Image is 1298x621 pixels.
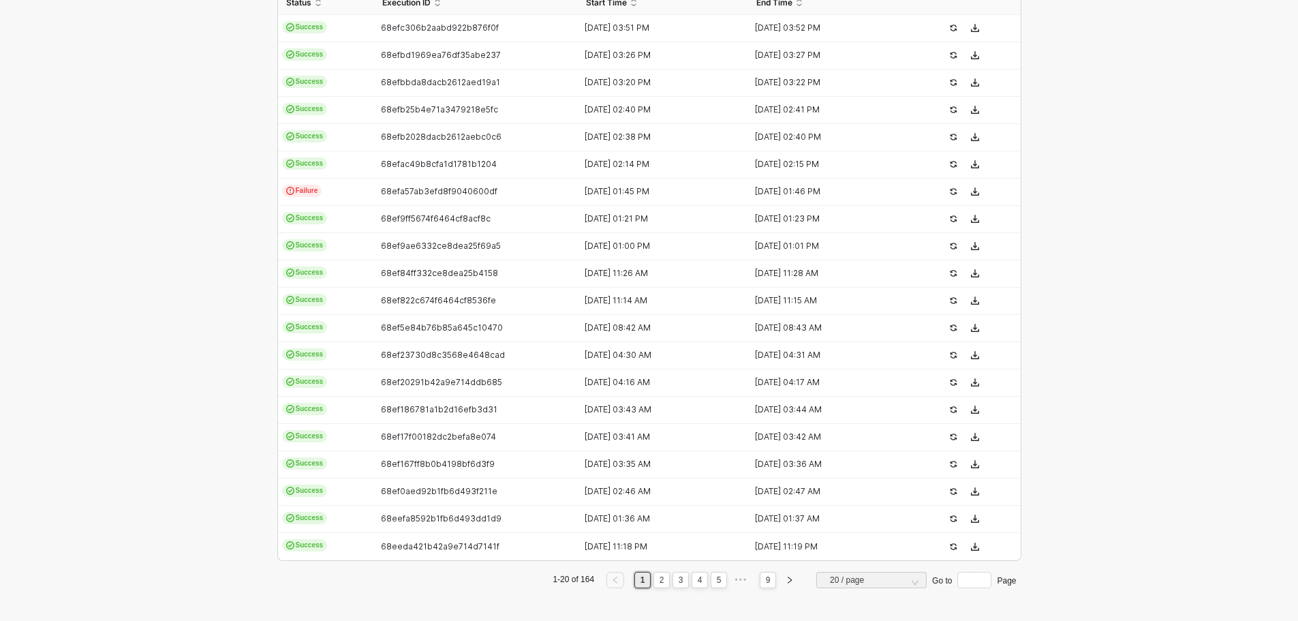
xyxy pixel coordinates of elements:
span: 68efac49b8cfa1d1781b1204 [381,159,497,169]
span: icon-cards [286,432,294,440]
span: icon-cards [286,459,294,468]
span: Failure [282,185,322,197]
div: [DATE] 11:14 AM [578,295,737,306]
span: Success [282,403,328,415]
span: 68efbd1969ea76df35abe237 [381,50,501,60]
span: icon-cards [286,378,294,386]
span: icon-success-page [949,160,957,168]
span: Success [282,430,328,442]
span: left [611,576,619,584]
div: [DATE] 04:30 AM [578,350,737,361]
div: [DATE] 01:46 PM [748,186,908,197]
span: icon-cards [286,296,294,304]
span: icon-success-page [949,543,957,551]
div: [DATE] 02:47 AM [748,486,908,497]
span: icon-success-page [949,133,957,141]
span: icon-success-page [949,106,957,114]
div: [DATE] 01:45 PM [578,186,737,197]
span: icon-success-page [949,187,957,196]
span: icon-download [971,406,979,414]
span: icon-success-page [949,24,957,32]
div: [DATE] 03:43 AM [578,404,737,415]
a: 4 [694,573,707,588]
div: [DATE] 11:19 PM [748,541,908,552]
span: Success [282,539,328,551]
input: Page Size [824,573,918,588]
span: 68eefa8592b1fb6d493dd1d9 [381,513,501,524]
span: icon-success-page [949,297,957,305]
div: [DATE] 01:00 PM [578,241,737,252]
div: [DATE] 11:15 AM [748,295,908,306]
span: icon-download [971,78,979,87]
div: [DATE] 01:23 PM [748,213,908,224]
span: Success [282,348,328,361]
span: 68efc306b2aabd922b876f0f [381,22,499,33]
span: icon-download [971,297,979,305]
li: 5 [711,572,727,588]
span: icon-success-page [949,487,957,496]
span: Success [282,130,328,142]
a: 3 [675,573,687,588]
div: Page Size [816,572,927,594]
span: icon-cards [286,487,294,495]
div: [DATE] 02:38 PM [578,132,737,142]
div: [DATE] 04:31 AM [748,350,908,361]
div: [DATE] 03:26 PM [578,50,737,61]
span: Success [282,294,328,306]
span: Success [282,76,328,88]
div: [DATE] 02:15 PM [748,159,908,170]
span: Success [282,21,328,33]
li: 1-20 of 164 [551,572,596,588]
span: icon-cards [286,514,294,522]
span: icon-success-page [949,78,957,87]
span: icon-download [971,460,979,468]
span: icon-success-page [949,378,957,387]
div: [DATE] 11:28 AM [748,268,908,279]
span: 68eeda421b42a9e714d7141f [381,541,499,551]
span: icon-cards [286,350,294,359]
span: icon-download [971,106,979,114]
span: icon-cards [286,78,294,86]
div: [DATE] 04:16 AM [578,377,737,388]
span: icon-download [971,543,979,551]
div: [DATE] 02:41 PM [748,104,908,115]
div: [DATE] 03:41 AM [578,431,737,442]
span: icon-success-page [949,515,957,523]
span: icon-cards [286,241,294,249]
span: Success [282,157,328,170]
a: 2 [655,573,668,588]
div: [DATE] 04:17 AM [748,377,908,388]
span: 68ef0aed92b1fb6d493f211e [381,486,497,496]
span: 68efa57ab3efd8f9040600df [381,186,497,196]
span: Success [282,376,328,388]
span: icon-exclamation [286,187,294,195]
span: icon-download [971,433,979,441]
div: [DATE] 03:42 AM [748,431,908,442]
li: 4 [692,572,708,588]
div: [DATE] 03:51 PM [578,22,737,33]
span: Success [282,267,328,279]
span: 20 / page [830,570,918,590]
div: [DATE] 08:42 AM [578,322,737,333]
span: 68ef20291b42a9e714ddb685 [381,377,502,387]
span: icon-download [971,487,979,496]
span: 68ef186781a1b2d16efb3d31 [381,404,497,414]
span: icon-download [971,269,979,277]
span: icon-success-page [949,51,957,59]
button: left [606,572,624,588]
span: Success [282,321,328,333]
a: 5 [713,573,726,588]
div: [DATE] 01:21 PM [578,213,737,224]
span: icon-download [971,24,979,32]
span: icon-download [971,378,979,387]
div: [DATE] 03:20 PM [578,77,737,88]
span: icon-download [971,242,979,250]
span: Success [282,239,328,252]
li: Next 5 Pages [730,572,752,588]
span: Success [282,212,328,224]
span: icon-success-page [949,269,957,277]
span: icon-cards [286,405,294,413]
span: 68efb25b4e71a3479218e5fc [381,104,498,115]
span: Success [282,103,328,115]
div: [DATE] 01:36 AM [578,513,737,524]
